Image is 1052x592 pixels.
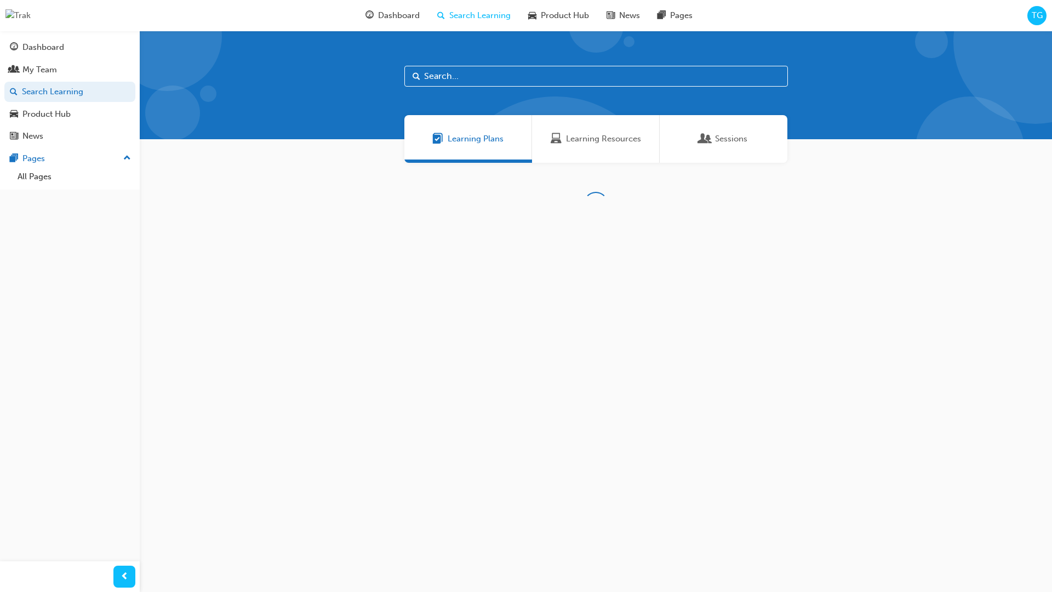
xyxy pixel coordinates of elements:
[22,108,71,121] div: Product Hub
[10,43,18,53] span: guage-icon
[607,9,615,22] span: news-icon
[551,133,562,145] span: Learning Resources
[10,110,18,119] span: car-icon
[13,168,135,185] a: All Pages
[10,132,18,141] span: news-icon
[1027,6,1047,25] button: TG
[437,9,445,22] span: search-icon
[658,9,666,22] span: pages-icon
[448,133,504,145] span: Learning Plans
[4,149,135,169] button: Pages
[649,4,701,27] a: pages-iconPages
[428,4,519,27] a: search-iconSearch Learning
[22,130,43,143] div: News
[4,104,135,124] a: Product Hub
[22,64,57,76] div: My Team
[541,9,589,22] span: Product Hub
[365,9,374,22] span: guage-icon
[715,133,747,145] span: Sessions
[404,66,788,87] input: Search...
[598,4,649,27] a: news-iconNews
[22,152,45,165] div: Pages
[10,154,18,164] span: pages-icon
[10,87,18,97] span: search-icon
[4,37,135,58] a: Dashboard
[121,570,129,584] span: prev-icon
[4,82,135,102] a: Search Learning
[528,9,536,22] span: car-icon
[4,126,135,146] a: News
[5,9,31,22] img: Trak
[22,41,64,54] div: Dashboard
[10,65,18,75] span: people-icon
[700,133,711,145] span: Sessions
[449,9,511,22] span: Search Learning
[4,60,135,80] a: My Team
[532,115,660,163] a: Learning ResourcesLearning Resources
[357,4,428,27] a: guage-iconDashboard
[432,133,443,145] span: Learning Plans
[413,70,420,83] span: Search
[566,133,641,145] span: Learning Resources
[670,9,693,22] span: Pages
[619,9,640,22] span: News
[378,9,420,22] span: Dashboard
[1032,9,1043,22] span: TG
[660,115,787,163] a: SessionsSessions
[123,151,131,166] span: up-icon
[404,115,532,163] a: Learning PlansLearning Plans
[4,35,135,149] button: DashboardMy TeamSearch LearningProduct HubNews
[519,4,598,27] a: car-iconProduct Hub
